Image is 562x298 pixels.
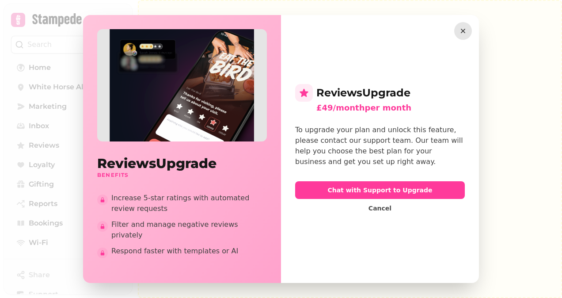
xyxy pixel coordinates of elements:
span: Chat with Support to Upgrade [302,187,458,193]
button: Chat with Support to Upgrade [295,181,465,199]
span: Filter and manage negative reviews privately [111,219,267,241]
div: £49/month per month [316,102,465,114]
h2: Reviews Upgrade [97,156,267,172]
h2: Reviews Upgrade [295,84,465,102]
span: Respond faster with templates or AI [111,246,267,256]
span: Cancel [368,205,391,211]
div: To upgrade your plan and unlock this feature, please contact our support team. Our team will help... [295,125,465,167]
h3: Benefits [97,172,267,179]
span: Increase 5-star ratings with automated review requests [111,193,267,214]
button: Cancel [361,202,399,214]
